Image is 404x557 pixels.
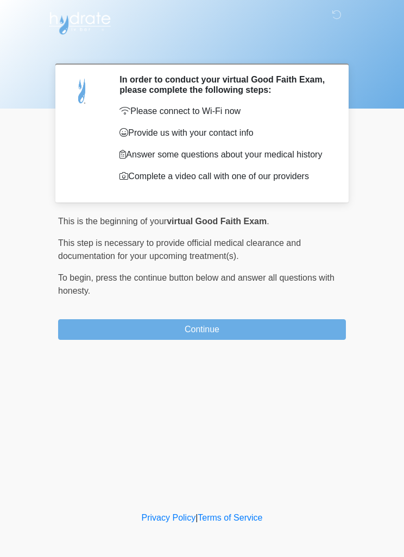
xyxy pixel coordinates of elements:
h2: In order to conduct your virtual Good Faith Exam, please complete the following steps: [119,74,330,95]
span: . [267,217,269,226]
img: Hydrate IV Bar - Chandler Logo [47,8,112,35]
span: press the continue button below and answer all questions with honesty. [58,273,334,295]
span: To begin, [58,273,96,282]
p: Please connect to Wi-Fi now [119,105,330,118]
p: Complete a video call with one of our providers [119,170,330,183]
a: Terms of Service [198,513,262,522]
p: Provide us with your contact info [119,126,330,140]
img: Agent Avatar [66,74,99,107]
span: This step is necessary to provide official medical clearance and documentation for your upcoming ... [58,238,301,261]
button: Continue [58,319,346,340]
a: | [195,513,198,522]
a: Privacy Policy [142,513,196,522]
span: This is the beginning of your [58,217,167,226]
p: Answer some questions about your medical history [119,148,330,161]
strong: virtual Good Faith Exam [167,217,267,226]
h1: ‎ ‎ [50,39,354,59]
